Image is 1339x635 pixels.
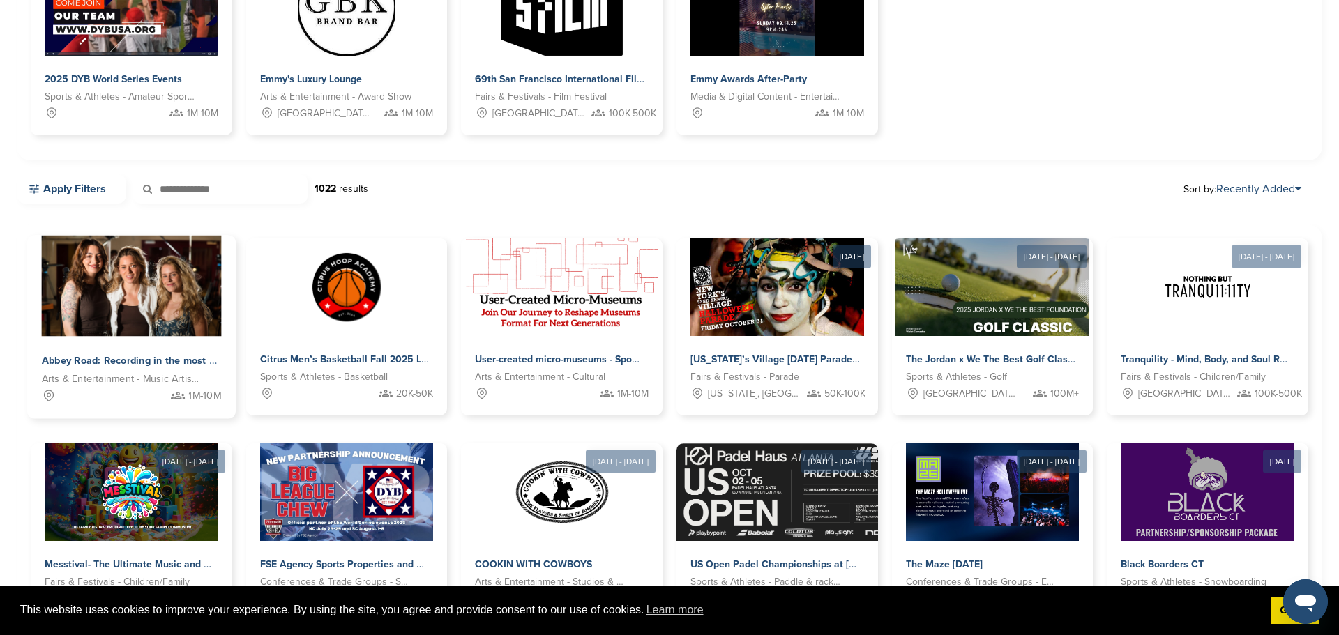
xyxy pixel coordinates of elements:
[475,558,592,570] span: COOKIN WITH COWBOYS
[690,73,807,85] span: Emmy Awards After-Party
[42,371,199,387] span: Arts & Entertainment - Music Artist - Rock
[260,558,431,570] span: FSE Agency Sports Properties and NIL
[895,238,1090,336] img: Sponsorpitch &
[1283,579,1328,624] iframe: Button to launch messaging window
[260,353,449,365] span: Citrus Men’s Basketball Fall 2025 League
[1121,558,1204,570] span: Black Boarders CT
[690,558,946,570] span: US Open Padel Championships at [GEOGRAPHIC_DATA]
[260,73,362,85] span: Emmy's Luxury Lounge
[906,443,1080,541] img: Sponsorpitch &
[45,73,182,85] span: 2025 DYB World Series Events
[156,450,225,473] div: [DATE] - [DATE]
[1050,386,1079,401] span: 100M+
[923,386,1019,401] span: [GEOGRAPHIC_DATA], [GEOGRAPHIC_DATA]
[617,386,649,401] span: 1M-10M
[475,574,628,590] span: Arts & Entertainment - Studios & Production Co's
[1107,421,1308,620] a: [DATE] Sponsorpitch & Black Boarders CT Sports & Athletes - Snowboarding 50K-100K
[246,238,448,415] a: Sponsorpitch & Citrus Men’s Basketball Fall 2025 League Sports & Athletes - Basketball 20K-50K
[1017,450,1087,473] div: [DATE] - [DATE]
[1121,574,1266,590] span: Sports & Athletes - Snowboarding
[260,89,411,105] span: Arts & Entertainment - Award Show
[45,89,197,105] span: Sports & Athletes - Amateur Sports Leagues
[42,236,222,337] img: Sponsorpitch &
[1183,183,1301,194] span: Sort by:
[708,386,803,401] span: [US_STATE], [GEOGRAPHIC_DATA]
[1232,245,1301,268] div: [DATE] - [DATE]
[45,443,218,541] img: Sponsorpitch &
[833,106,864,121] span: 1M-10M
[188,388,221,404] span: 1M-10M
[339,183,368,194] span: results
[1107,216,1308,415] a: [DATE] - [DATE] Sponsorpitch & Tranquility - Mind, Body, and Soul Retreats Fairs & Festivals - Ch...
[396,386,433,401] span: 20K-50K
[45,574,190,590] span: Fairs & Festivals - Children/Family
[1138,386,1234,401] span: [GEOGRAPHIC_DATA], [GEOGRAPHIC_DATA]
[690,238,864,336] img: Sponsorpitch &
[690,89,843,105] span: Media & Digital Content - Entertainment
[260,369,388,385] span: Sports & Athletes - Basketball
[1255,386,1302,401] span: 100K-500K
[824,386,865,401] span: 50K-100K
[892,216,1094,415] a: [DATE] - [DATE] Sponsorpitch & The Jordan x We The Best Golf Classic 2025 – Where Sports, Music &...
[298,238,395,336] img: Sponsorpitch &
[475,73,683,85] span: 69th San Francisco International Film Festival
[676,216,878,415] a: [DATE] Sponsorpitch & [US_STATE]’s Village [DATE] Parade - 2025 Fairs & Festivals - Parade [US_ST...
[187,106,218,121] span: 1M-10M
[676,443,1042,541] img: Sponsorpitch &
[892,421,1094,620] a: [DATE] - [DATE] Sponsorpitch & The Maze [DATE] Conferences & Trade Groups - Entertainment 1M-10M
[676,421,878,620] a: [DATE] - [DATE] Sponsorpitch & US Open Padel Championships at [GEOGRAPHIC_DATA] Sports & Athletes...
[644,599,706,620] a: learn more about cookies
[586,450,656,473] div: [DATE] - [DATE]
[42,355,275,367] span: Abbey Road: Recording in the most famous studio
[1271,597,1319,625] a: dismiss cookie message
[278,106,373,121] span: [GEOGRAPHIC_DATA], [GEOGRAPHIC_DATA]
[475,89,607,105] span: Fairs & Festivals - Film Festival
[690,353,884,365] span: [US_STATE]’s Village [DATE] Parade - 2025
[315,183,336,194] strong: 1022
[27,236,236,419] a: Sponsorpitch & Abbey Road: Recording in the most famous studio Arts & Entertainment - Music Artis...
[260,574,413,590] span: Conferences & Trade Groups - Sports
[17,174,126,204] a: Apply Filters
[906,369,1007,385] span: Sports & Athletes - Golf
[1121,369,1266,385] span: Fairs & Festivals - Children/Family
[1017,245,1087,268] div: [DATE] - [DATE]
[466,238,658,336] img: Sponsorpitch &
[1121,443,1294,541] img: Sponsorpitch &
[906,558,983,570] span: The Maze [DATE]
[475,353,801,365] span: User-created micro-museums - Sponsor the future of cultural storytelling
[1159,238,1257,336] img: Sponsorpitch &
[461,421,663,620] a: [DATE] - [DATE] Sponsorpitch & COOKIN WITH COWBOYS Arts & Entertainment - Studios & Production Co...
[260,443,434,541] img: Sponsorpitch &
[801,450,871,473] div: [DATE] - [DATE]
[513,443,611,541] img: Sponsorpitch &
[690,574,843,590] span: Sports & Athletes - Paddle & racket sports
[1263,450,1301,473] div: [DATE]
[246,443,448,620] a: Sponsorpitch & FSE Agency Sports Properties and NIL Conferences & Trade Groups - Sports 20K-50K
[461,238,663,415] a: Sponsorpitch & User-created micro-museums - Sponsor the future of cultural storytelling Arts & En...
[609,106,656,121] span: 100K-500K
[1121,353,1312,365] span: Tranquility - Mind, Body, and Soul Retreats
[492,106,588,121] span: [GEOGRAPHIC_DATA], [GEOGRAPHIC_DATA]
[402,106,433,121] span: 1M-10M
[906,353,1315,365] span: The Jordan x We The Best Golf Classic 2025 – Where Sports, Music & Philanthropy Collide
[20,599,1259,620] span: This website uses cookies to improve your experience. By using the site, you agree and provide co...
[690,369,799,385] span: Fairs & Festivals - Parade
[906,574,1059,590] span: Conferences & Trade Groups - Entertainment
[475,369,605,385] span: Arts & Entertainment - Cultural
[45,558,314,570] span: Messtival- The Ultimate Music and Learning Family Festival
[833,245,871,268] div: [DATE]
[31,421,232,620] a: [DATE] - [DATE] Sponsorpitch & Messtival- The Ultimate Music and Learning Family Festival Fairs &...
[1216,182,1301,196] a: Recently Added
